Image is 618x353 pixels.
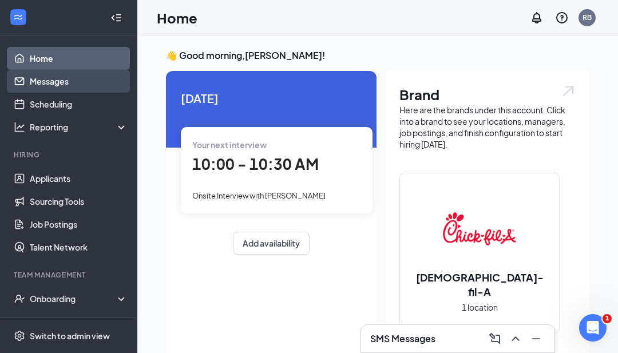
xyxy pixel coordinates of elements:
[530,11,544,25] svg: Notifications
[488,332,502,346] svg: ComposeMessage
[192,154,319,173] span: 10:00 - 10:30 AM
[30,70,128,93] a: Messages
[399,85,576,104] h1: Brand
[603,314,612,323] span: 1
[400,270,559,299] h2: [DEMOGRAPHIC_DATA]-fil-A
[30,190,128,213] a: Sourcing Tools
[166,49,589,62] h3: 👋 Good morning, [PERSON_NAME] !
[14,330,25,342] svg: Settings
[30,121,128,133] div: Reporting
[583,13,592,22] div: RB
[529,332,543,346] svg: Minimize
[110,12,122,23] svg: Collapse
[30,47,128,70] a: Home
[443,192,516,265] img: Chick-fil-A
[462,301,498,314] span: 1 location
[30,93,128,116] a: Scheduling
[561,85,576,98] img: open.6027fd2a22e1237b5b06.svg
[30,310,128,333] a: Team
[14,270,125,280] div: Team Management
[30,213,128,236] a: Job Postings
[30,330,110,342] div: Switch to admin view
[527,330,545,348] button: Minimize
[192,191,326,200] span: Onsite Interview with [PERSON_NAME]
[399,104,576,150] div: Here are the brands under this account. Click into a brand to see your locations, managers, job p...
[579,314,607,342] iframe: Intercom live chat
[370,332,435,345] h3: SMS Messages
[14,121,25,133] svg: Analysis
[181,89,362,107] span: [DATE]
[509,332,522,346] svg: ChevronUp
[14,293,25,304] svg: UserCheck
[13,11,24,23] svg: WorkstreamLogo
[486,330,504,348] button: ComposeMessage
[192,140,267,150] span: Your next interview
[14,150,125,160] div: Hiring
[30,167,128,190] a: Applicants
[30,293,118,304] div: Onboarding
[506,330,525,348] button: ChevronUp
[555,11,569,25] svg: QuestionInfo
[157,8,197,27] h1: Home
[30,236,128,259] a: Talent Network
[233,232,310,255] button: Add availability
